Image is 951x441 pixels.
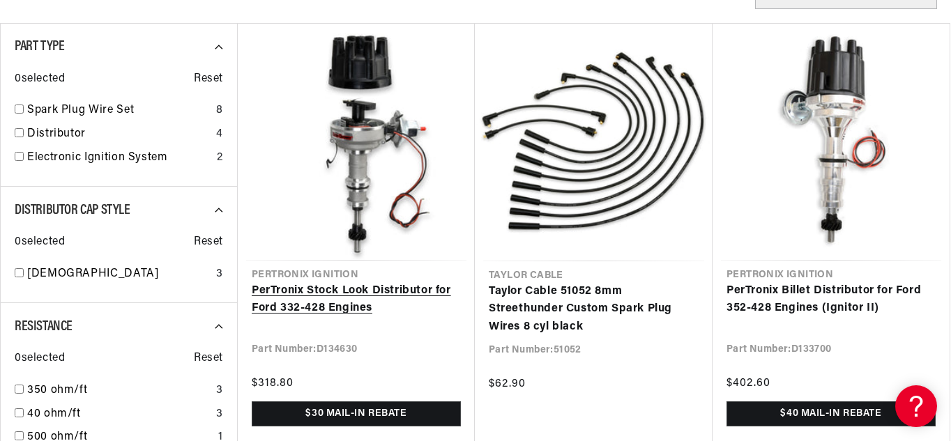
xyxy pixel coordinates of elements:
[194,70,223,88] span: Reset
[216,265,223,284] div: 3
[217,149,223,167] div: 2
[15,350,65,368] span: 0 selected
[15,233,65,252] span: 0 selected
[726,282,936,318] a: PerTronix Billet Distributor for Ford 352-428 Engines (Ignitor II)
[194,350,223,368] span: Reset
[252,282,461,318] a: PerTronix Stock Look Distributor for Ford 332-428 Engines
[15,203,130,217] span: Distributor Cap Style
[27,102,211,120] a: Spark Plug Wire Set
[27,265,211,284] a: [DEMOGRAPHIC_DATA]
[216,405,223,424] div: 3
[216,382,223,400] div: 3
[216,102,223,120] div: 8
[15,40,64,54] span: Part Type
[27,149,211,167] a: Electronic Ignition System
[216,125,223,144] div: 4
[15,70,65,88] span: 0 selected
[489,283,699,336] a: Taylor Cable 51052 8mm Streethunder Custom Spark Plug Wires 8 cyl black
[15,320,73,334] span: Resistance
[194,233,223,252] span: Reset
[27,382,211,400] a: 350 ohm/ft
[27,125,211,144] a: Distributor
[27,405,211,424] a: 40 ohm/ft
